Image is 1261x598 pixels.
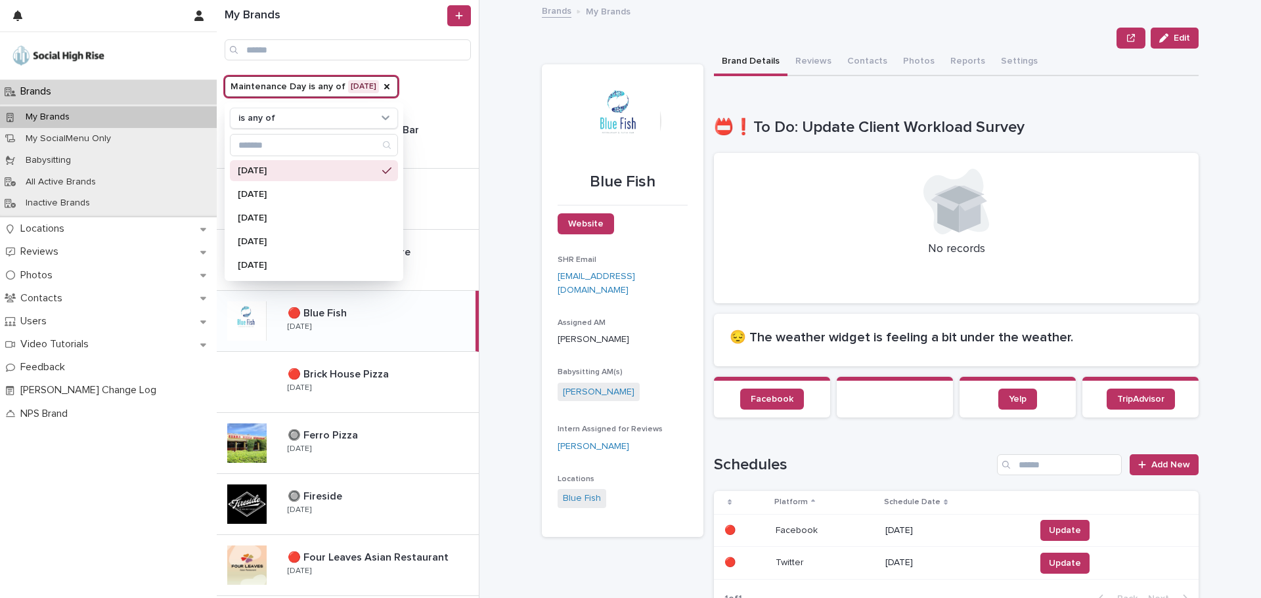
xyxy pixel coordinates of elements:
h1: 📛❗To Do: Update Client Workload Survey [714,118,1199,137]
p: is any of [238,113,275,124]
a: Add New [1130,454,1199,475]
button: Photos [895,49,942,76]
button: Contacts [839,49,895,76]
p: [DATE] [238,166,377,175]
tr: 🔴🔴 FacebookFacebook [DATE]Update [714,514,1199,547]
p: Reviews [15,246,69,258]
input: Search [997,454,1122,475]
a: Website [558,213,614,234]
p: 🔘 Ferro Pizza [288,427,361,442]
a: 🔴 Four Leaves Asian Restaurant🔴 Four Leaves Asian Restaurant [DATE] [217,535,479,596]
p: Platform [774,495,808,509]
input: Search [231,135,397,156]
p: [DATE] [288,505,311,515]
p: 🔴 Four Leaves Asian Restaurant [288,549,451,564]
a: [PERSON_NAME] [558,440,629,454]
p: 🔘 Fireside [288,488,345,503]
a: Blue Fish [563,492,601,505]
p: [DATE] [238,213,377,223]
p: Photos [15,269,63,282]
span: Babysitting AM(s) [558,368,623,376]
span: SHR Email [558,256,596,264]
p: Brands [15,85,62,98]
span: Facebook [751,395,793,404]
a: Brands [542,3,571,18]
button: Update [1040,520,1090,541]
p: Twitter [776,555,807,568]
span: Locations [558,475,594,483]
a: 🔘 Ferro Pizza🔘 Ferro Pizza [DATE] [217,413,479,474]
p: Users [15,315,57,328]
button: Reviews [787,49,839,76]
p: Schedule Date [884,495,940,509]
a: [EMAIL_ADDRESS][DOMAIN_NAME] [558,272,635,295]
a: 🟢 Backroads Burger & Bar🟢 Backroads Burger & Bar [DATE] [217,108,479,169]
p: [DATE] [238,237,377,246]
p: Video Tutorials [15,338,99,351]
p: NPS Brand [15,408,78,420]
p: My Brands [586,3,630,18]
p: [DATE] [288,383,311,393]
span: Update [1049,557,1081,570]
p: My Brands [15,112,80,123]
button: Brand Details [714,49,787,76]
p: [DATE] [288,322,311,331]
a: 🔴 Brick House Pizza🔴 Brick House Pizza [DATE] [217,352,479,413]
tr: 🔴🔴 TwitterTwitter [DATE]Update [714,547,1199,580]
p: [PERSON_NAME] [558,333,688,347]
span: Edit [1174,33,1190,43]
span: TripAdvisor [1117,395,1164,404]
p: [DATE] [238,261,377,270]
p: [DATE] [288,566,311,576]
span: Add New [1151,460,1190,469]
span: Yelp [1009,395,1027,404]
p: My SocialMenu Only [15,133,122,144]
span: Assigned AM [558,319,606,327]
button: Maintenance Day [225,76,398,97]
p: [DATE] [238,190,377,199]
p: [DATE] [885,557,1025,568]
p: Babysitting [15,155,81,166]
a: [PERSON_NAME] [563,385,634,399]
p: Inactive Brands [15,198,100,209]
p: [DATE] [885,525,1025,536]
span: Intern Assigned for Reviews [558,425,663,433]
a: Facebook [740,389,804,410]
h2: 😔 The weather widget is feeling a bit under the weather. [730,330,1183,345]
div: Search [230,134,398,156]
p: 🔴 Brick House Pizza [288,366,391,381]
button: Reports [942,49,993,76]
p: Blue Fish [558,173,688,192]
p: Locations [15,223,75,235]
a: TripAdvisor [1107,389,1175,410]
p: [PERSON_NAME] Change Log [15,384,167,396]
img: o5DnuTxEQV6sW9jFYBBf [11,43,106,69]
button: Settings [993,49,1046,76]
input: Search [225,39,471,60]
p: Facebook [776,523,820,536]
p: Contacts [15,292,73,305]
p: 🔴 Blue Fish [288,305,349,320]
a: 🔘 Fireside🔘 Fireside [DATE] [217,474,479,535]
p: 🔴 [724,555,738,568]
a: 🟢 Backstop Bar & Grill🟢 Backstop Bar & Grill [DATE] [217,169,479,230]
span: Update [1049,524,1081,537]
h1: My Brands [225,9,445,23]
p: Feedback [15,361,76,374]
p: No records [730,242,1183,257]
a: 🔴 Blue Fish🔴 Blue Fish [DATE] [217,291,479,352]
span: Website [568,219,604,228]
p: 🔴 [724,523,738,536]
a: Yelp [998,389,1037,410]
p: [DATE] [288,444,311,454]
p: All Active Brands [15,177,106,188]
a: 🟢 Bear's Pizza and More🟢 Bear's Pizza and More [DATE] [217,230,479,291]
button: Update [1040,553,1090,574]
h1: Schedules [714,456,992,475]
button: Edit [1151,28,1199,49]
